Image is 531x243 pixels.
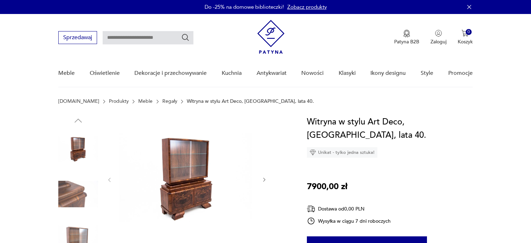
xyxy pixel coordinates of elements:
img: Zdjęcie produktu Witryna w stylu Art Deco, Polska, lata 40. [58,174,98,214]
a: Meble [58,60,75,87]
a: Ikona medaluPatyna B2B [394,30,419,45]
button: Zaloguj [430,30,447,45]
p: Do -25% na domowe biblioteczki! [205,3,284,10]
a: Zobacz produkty [287,3,327,10]
div: 0 [466,29,472,35]
a: Sprzedawaj [58,36,97,41]
button: 0Koszyk [458,30,473,45]
a: Klasyki [339,60,356,87]
button: Patyna B2B [394,30,419,45]
img: Ikona medalu [403,30,410,37]
a: Regały [162,99,177,104]
a: Style [421,60,433,87]
div: Unikat - tylko jedna sztuka! [307,147,377,158]
p: Koszyk [458,38,473,45]
a: Antykwariat [257,60,287,87]
p: Patyna B2B [394,38,419,45]
a: Kuchnia [222,60,242,87]
a: Produkty [109,99,129,104]
img: Ikona koszyka [462,30,469,37]
div: Wysyłka w ciągu 7 dni roboczych [307,217,391,225]
div: Dostawa od 0,00 PLN [307,205,391,213]
p: Witryna w stylu Art Deco, [GEOGRAPHIC_DATA], lata 40. [187,99,314,104]
img: Ikona dostawy [307,205,315,213]
h1: Witryna w stylu Art Deco, [GEOGRAPHIC_DATA], lata 40. [307,115,473,142]
a: Promocje [448,60,473,87]
p: Zaloguj [430,38,447,45]
img: Zdjęcie produktu Witryna w stylu Art Deco, Polska, lata 40. [58,129,98,169]
img: Patyna - sklep z meblami i dekoracjami vintage [257,20,285,54]
a: [DOMAIN_NAME] [58,99,99,104]
a: Meble [138,99,153,104]
a: Oświetlenie [90,60,120,87]
a: Nowości [301,60,324,87]
img: Ikona diamentu [310,149,316,156]
button: Szukaj [181,33,190,42]
p: 7900,00 zł [307,180,347,193]
button: Sprzedawaj [58,31,97,44]
a: Ikony designu [370,60,406,87]
img: Zdjęcie produktu Witryna w stylu Art Deco, Polska, lata 40. [119,115,254,243]
img: Ikonka użytkownika [435,30,442,37]
a: Dekoracje i przechowywanie [134,60,207,87]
